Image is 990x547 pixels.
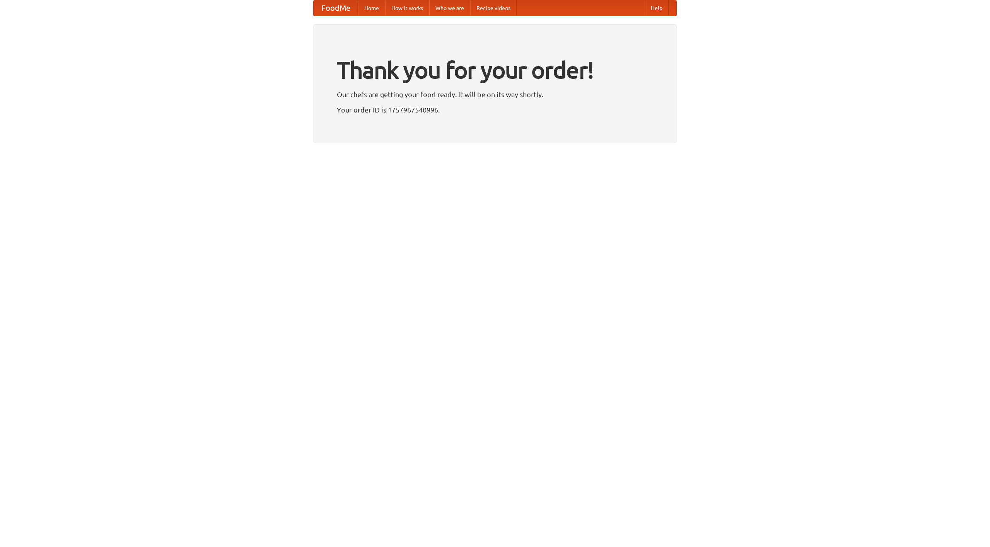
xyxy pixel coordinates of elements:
a: Help [645,0,669,16]
p: Your order ID is 1757967540996. [337,104,653,116]
p: Our chefs are getting your food ready. It will be on its way shortly. [337,89,653,100]
a: FoodMe [314,0,358,16]
a: Recipe videos [470,0,517,16]
a: Who we are [429,0,470,16]
a: Home [358,0,385,16]
a: How it works [385,0,429,16]
h1: Thank you for your order! [337,51,653,89]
